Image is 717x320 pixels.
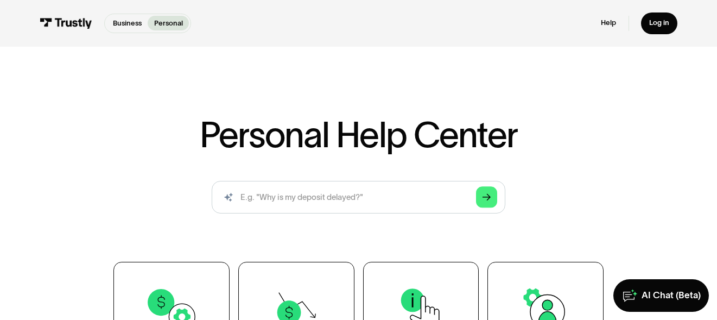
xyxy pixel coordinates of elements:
[40,18,92,29] img: Trustly Logo
[613,279,709,312] a: AI Chat (Beta)
[200,117,517,153] h1: Personal Help Center
[601,18,616,28] a: Help
[642,290,701,302] div: AI Chat (Beta)
[212,181,505,214] input: search
[154,18,183,29] p: Personal
[148,16,188,30] a: Personal
[649,18,669,28] div: Log in
[107,16,148,30] a: Business
[212,181,505,214] form: Search
[641,12,677,34] a: Log in
[113,18,142,29] p: Business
